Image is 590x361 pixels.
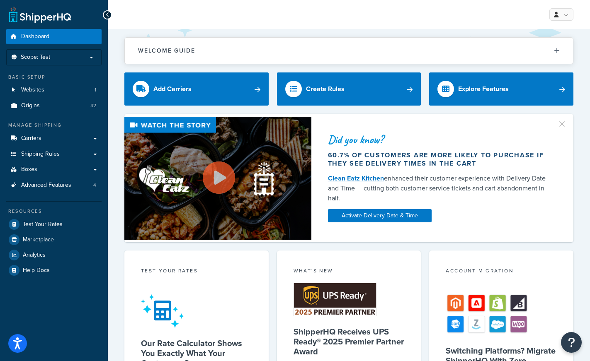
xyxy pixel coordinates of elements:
a: Boxes [6,162,102,177]
div: Account Migration [446,267,557,277]
a: Create Rules [277,72,421,106]
span: Shipping Rules [21,151,60,158]
a: Dashboard [6,29,102,44]
div: Add Carriers [153,83,192,95]
a: Shipping Rules [6,147,102,162]
li: Advanced Features [6,178,102,193]
button: Open Resource Center [561,332,582,353]
span: Scope: Test [21,54,50,61]
span: Analytics [23,252,46,259]
a: Origins42 [6,98,102,113]
a: Add Carriers [124,72,269,106]
a: Clean Eatz Kitchen [328,173,384,183]
a: Test Your Rates [6,217,102,232]
div: Did you know? [328,134,554,145]
div: 60.7% of customers are more likely to purchase if they see delivery times in the cart [328,151,554,168]
span: Origins [21,102,40,109]
span: Advanced Features [21,182,71,189]
div: Manage Shipping [6,122,102,129]
span: Help Docs [23,267,50,274]
span: 1 [95,87,96,94]
a: Help Docs [6,263,102,278]
button: Welcome Guide [125,38,573,64]
a: Activate Delivery Date & Time [328,209,432,222]
div: Test your rates [141,267,252,277]
span: Carriers [21,135,41,142]
h5: ShipperHQ Receives UPS Ready® 2025 Premier Partner Award [294,327,405,356]
a: Analytics [6,248,102,262]
img: Video thumbnail [124,117,311,240]
div: Create Rules [306,83,345,95]
a: Carriers [6,131,102,146]
a: Advanced Features4 [6,178,102,193]
div: Explore Features [458,83,509,95]
li: Websites [6,82,102,98]
li: Origins [6,98,102,113]
span: Boxes [21,166,37,173]
span: Marketplace [23,236,54,243]
div: enhanced their customer experience with Delivery Date and Time — cutting both customer service ti... [328,173,554,203]
div: What's New [294,267,405,277]
h2: Welcome Guide [138,48,195,54]
a: Websites1 [6,82,102,98]
a: Explore Features [429,72,573,106]
div: Basic Setup [6,74,102,81]
span: 42 [90,102,96,109]
div: Resources [6,208,102,215]
a: Marketplace [6,232,102,247]
span: Websites [21,87,44,94]
span: Dashboard [21,33,49,40]
span: Test Your Rates [23,221,63,228]
span: 4 [93,182,96,189]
